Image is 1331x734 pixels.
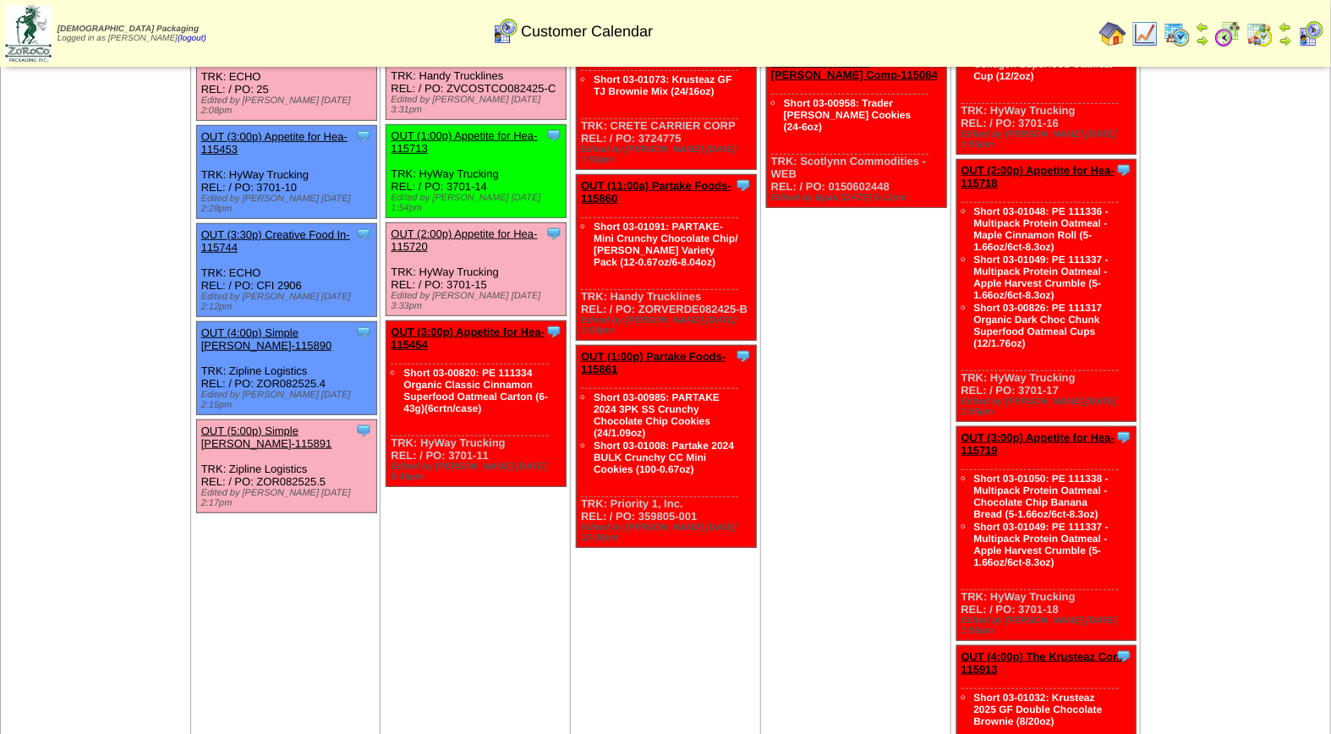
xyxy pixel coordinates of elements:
div: TRK: HyWay Trucking REL: / PO: 3701-18 [956,427,1137,641]
div: Edited by [PERSON_NAME] [DATE] 1:56pm [961,129,1137,150]
a: OUT (2:00p) Appetite for Hea-115718 [961,164,1115,189]
a: OUT (1:00p) Partake Foods-115861 [581,350,726,375]
img: Tooltip [355,324,372,341]
div: Edited by [PERSON_NAME] [DATE] 1:56pm [961,616,1137,636]
div: Edited by [PERSON_NAME] [DATE] 2:08pm [201,96,376,116]
img: calendarinout.gif [1246,20,1273,47]
img: arrowright.gif [1279,34,1292,47]
img: Tooltip [1115,162,1132,178]
img: calendarblend.gif [1214,20,1241,47]
div: Edited by [PERSON_NAME] [DATE] 8:46pm [391,462,566,482]
a: Short 03-01048: PE 111336 - Multipack Protein Oatmeal - Maple Cinnamon Roll (5-1.66oz/6ct-8.3oz) [974,205,1109,253]
div: Edited by [PERSON_NAME] [DATE] 3:31pm [391,95,566,115]
img: Tooltip [1115,648,1132,665]
a: Short 03-01050: PE 111338 - Multipack Protein Oatmeal - Chocolate Chip Banana Bread (5-1.66oz/6ct... [974,473,1109,520]
img: calendarcustomer.gif [491,18,518,45]
div: TRK: HyWay Trucking REL: / PO: 3701-11 [386,321,567,487]
a: Short 03-01049: PE 111337 - Multipack Protein Oatmeal - Apple Harvest Crumble (5-1.66oz/6ct-8.3oz) [974,254,1109,301]
a: OUT (5:00p) Simple [PERSON_NAME]-115891 [201,425,332,450]
img: arrowleft.gif [1196,20,1209,34]
img: zoroco-logo-small.webp [5,5,52,62]
a: Short 03-01073: Krusteaz GF TJ Brownie Mix (24/16oz) [594,74,731,97]
div: Edited by Bpali [DATE] 6:12pm [771,193,946,203]
div: TRK: Zipline Logistics REL: / PO: ZOR082525.5 [196,420,376,513]
a: Short 03-00826: PE 111317 Organic Dark Choc Chunk Superfood Oatmeal Cups (12/1.76oz) [974,302,1103,349]
span: Logged in as [PERSON_NAME] [58,25,206,43]
div: TRK: Priority 1, Inc. REL: / PO: 359805-001 [577,346,757,548]
a: (logout) [178,34,206,43]
img: arrowleft.gif [1279,20,1292,34]
img: line_graph.gif [1131,20,1158,47]
img: calendarprod.gif [1164,20,1191,47]
a: OUT (2:00p) Appetite for Hea-115720 [391,227,537,253]
img: arrowright.gif [1196,34,1209,47]
a: OUT (3:00p) Appetite for Hea-115453 [201,130,348,156]
div: Edited by [PERSON_NAME] [DATE] 12:30pm [581,523,756,543]
div: TRK: HyWay Trucking REL: / PO: 3701-15 [386,223,567,316]
a: Short 03-01049: PE 111337 - Multipack Protein Oatmeal - Apple Harvest Crumble (5-1.66oz/6ct-8.3oz) [974,521,1109,568]
span: Customer Calendar [521,23,653,41]
div: TRK: Handy Trucklines REL: / PO: ZORVERDE082425-B [577,175,757,341]
div: Edited by [PERSON_NAME] [DATE] 1:54pm [391,193,566,213]
img: Tooltip [355,226,372,243]
span: [DEMOGRAPHIC_DATA] Packaging [58,25,199,34]
div: TRK: HyWay Trucking REL: / PO: 3701-17 [956,160,1137,422]
div: Edited by [PERSON_NAME] [DATE] 3:33pm [391,291,566,311]
img: calendarcustomer.gif [1297,20,1324,47]
div: TRK: HyWay Trucking REL: / PO: 3701-10 [196,126,376,219]
div: TRK: ECHO REL: / PO: 25 [196,28,376,121]
img: Tooltip [545,127,562,144]
img: Tooltip [355,128,372,145]
div: TRK: Zipline Logistics REL: / PO: ZOR082525.4 [196,322,376,415]
img: Tooltip [1115,429,1132,446]
img: Tooltip [545,225,562,242]
div: Edited by [PERSON_NAME] [DATE] 2:28pm [201,194,376,214]
div: Edited by [PERSON_NAME] [DATE] 1:00pm [581,315,756,336]
a: OUT (3:00p) Appetite for Hea-115719 [961,431,1115,457]
div: Edited by [PERSON_NAME] [DATE] 2:15pm [201,390,376,410]
img: home.gif [1099,20,1126,47]
a: Short 03-01032: Krusteaz 2025 GF Double Chocolate Brownie (8/20oz) [974,692,1103,727]
a: Short 03-01008: Partake 2024 BULK Crunchy CC Mini Cookies (100-0.67oz) [594,440,734,475]
img: Tooltip [735,177,752,194]
div: Edited by [PERSON_NAME] [DATE] 2:12pm [201,292,376,312]
div: Edited by [PERSON_NAME] [DATE] 1:56pm [961,397,1137,417]
div: Edited by [PERSON_NAME] [DATE] 7:50pm [581,145,756,165]
a: OUT (4:00p) The Krusteaz Com-115913 [961,650,1127,676]
a: Short 03-00985: PARTAKE 2024 3PK SS Crunchy Chocolate Chip Cookies (24/1.09oz) [594,392,720,439]
a: OUT (11:00a) Partake Foods-115860 [581,179,731,205]
div: TRK: CRETE CARRIER CORP REL: / PO: 3724775 [577,28,757,170]
img: Tooltip [545,323,562,340]
div: TRK: HyWay Trucking REL: / PO: 3701-14 [386,125,567,218]
div: TRK: Scotlynn Commodities - WEB REL: / PO: 0150602448 [766,52,946,208]
a: OUT (1:00p) Appetite for Hea-115713 [391,129,537,155]
div: TRK: ECHO REL: / PO: CFI 2906 [196,224,376,317]
img: Tooltip [735,348,752,364]
a: Short 03-00958: Trader [PERSON_NAME] Cookies (24-6oz) [784,97,912,133]
a: OUT (3:00p) Appetite for Hea-115454 [391,326,545,351]
div: Edited by [PERSON_NAME] [DATE] 2:17pm [201,488,376,508]
a: OUT (4:00p) Simple [PERSON_NAME]-115890 [201,326,332,352]
a: OUT (3:30p) Creative Food In-115744 [201,228,350,254]
a: Short 03-01091: PARTAKE-Mini Crunchy Chocolate Chip/ [PERSON_NAME] Variety Pack (12-0.67oz/6-8.04oz) [594,221,738,268]
img: Tooltip [355,422,372,439]
a: Short 03-00820: PE 111334 Organic Classic Cinnamon Superfood Oatmeal Carton (6-43g)(6crtn/case) [403,367,548,414]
